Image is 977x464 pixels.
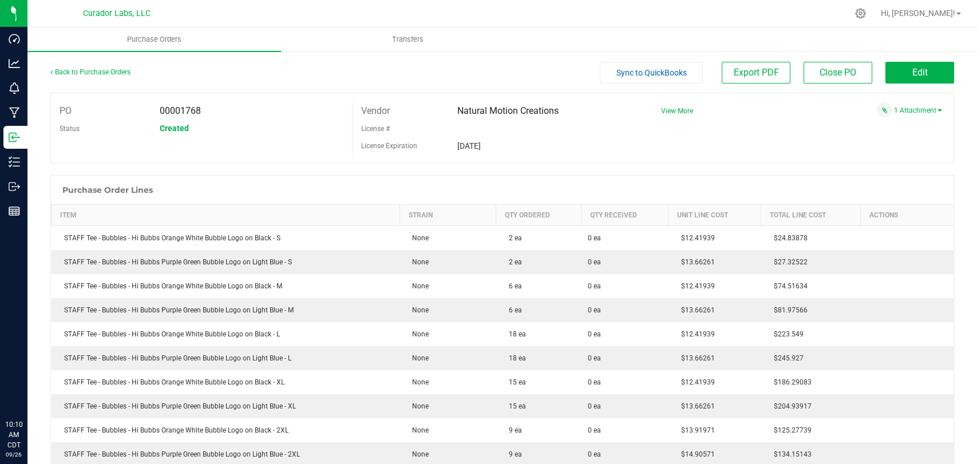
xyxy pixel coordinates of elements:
span: $13.66261 [675,402,715,410]
span: $74.51634 [768,282,808,290]
span: $12.41939 [675,330,715,338]
inline-svg: Outbound [9,181,20,192]
th: Unit Line Cost [669,205,761,226]
span: 2 ea [503,258,522,266]
span: 15 ea [503,402,526,410]
inline-svg: Reports [9,205,20,217]
th: Strain [399,205,496,226]
inline-svg: Analytics [9,58,20,69]
span: $24.83878 [768,234,808,242]
span: 18 ea [503,330,526,338]
span: 18 ea [503,354,526,362]
span: 0 ea [588,233,601,243]
span: $13.66261 [675,258,715,266]
a: Back to Purchase Orders [50,68,130,76]
span: None [406,306,429,314]
span: 0 ea [588,257,601,267]
label: Status [60,120,80,137]
span: None [406,426,429,434]
span: 0 ea [588,401,601,411]
div: STAFF Tee - Bubbles - Hi Bubbs Orange White Bubble Logo on Black - 2XL [58,425,393,435]
span: 0 ea [588,449,601,459]
div: STAFF Tee - Bubbles - Hi Bubbs Orange White Bubble Logo on Black - L [58,329,393,339]
span: $186.29083 [768,378,812,386]
span: $204.93917 [768,402,812,410]
span: $134.15143 [768,450,812,458]
span: Natural Motion Creations [457,105,559,116]
span: 15 ea [503,378,526,386]
iframe: Resource center [11,372,46,407]
div: STAFF Tee - Bubbles - Hi Bubbs Orange White Bubble Logo on Black - XL [58,377,393,387]
button: Close PO [804,62,872,84]
span: 6 ea [503,282,522,290]
span: 0 ea [588,305,601,315]
span: 6 ea [503,306,522,314]
button: Edit [885,62,954,84]
inline-svg: Manufacturing [9,107,20,118]
p: 09/26 [5,450,22,459]
inline-svg: Dashboard [9,33,20,45]
span: 0 ea [588,377,601,387]
span: 0 ea [588,281,601,291]
span: None [406,258,429,266]
span: Sync to QuickBooks [616,68,687,77]
span: 00001768 [160,105,201,116]
span: Attach a document [877,102,892,118]
span: Created [160,124,189,133]
span: None [406,450,429,458]
iframe: Resource center unread badge [34,371,48,384]
span: None [406,354,429,362]
a: Purchase Orders [27,27,281,51]
div: STAFF Tee - Bubbles - Hi Bubbs Purple Green Bubble Logo on Light Blue - 2XL [58,449,393,459]
a: 1 Attachment [894,106,942,114]
span: $13.66261 [675,306,715,314]
div: STAFF Tee - Bubbles - Hi Bubbs Orange White Bubble Logo on Black - M [58,281,393,291]
span: None [406,378,429,386]
span: 9 ea [503,426,522,434]
span: None [406,234,429,242]
th: Total Line Cost [761,205,861,226]
inline-svg: Monitoring [9,82,20,94]
span: $13.66261 [675,354,715,362]
th: Item [52,205,400,226]
label: License Expiration [361,141,417,151]
span: $12.41939 [675,234,715,242]
span: Hi, [PERSON_NAME]! [881,9,955,18]
span: $13.91971 [675,426,715,434]
th: Qty Ordered [496,205,581,226]
span: Curador Labs, LLC [83,9,151,18]
button: Export PDF [722,62,790,84]
span: None [406,330,429,338]
a: View More [661,107,693,115]
span: 0 ea [588,425,601,435]
label: Vendor [361,102,390,120]
inline-svg: Inventory [9,156,20,168]
span: $27.32522 [768,258,808,266]
span: $14.90571 [675,450,715,458]
th: Actions [861,205,954,226]
th: Qty Received [581,205,669,226]
button: Sync to QuickBooks [600,62,703,84]
span: $81.97566 [768,306,808,314]
a: Transfers [281,27,535,51]
span: 9 ea [503,450,522,458]
h1: Purchase Order Lines [62,185,153,195]
span: $245.927 [768,354,804,362]
span: 2 ea [503,234,522,242]
span: 0 ea [588,329,601,339]
span: $125.27739 [768,426,812,434]
span: $12.41939 [675,282,715,290]
inline-svg: Inbound [9,132,20,143]
span: 0 ea [588,353,601,363]
label: License # [361,120,390,137]
div: STAFF Tee - Bubbles - Hi Bubbs Purple Green Bubble Logo on Light Blue - M [58,305,393,315]
div: STAFF Tee - Bubbles - Hi Bubbs Purple Green Bubble Logo on Light Blue - L [58,353,393,363]
div: STAFF Tee - Bubbles - Hi Bubbs Purple Green Bubble Logo on Light Blue - XL [58,401,393,411]
span: $223.549 [768,330,804,338]
span: Export PDF [734,67,779,78]
span: [DATE] [457,141,481,150]
span: Close PO [820,67,856,78]
span: None [406,282,429,290]
span: None [406,402,429,410]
